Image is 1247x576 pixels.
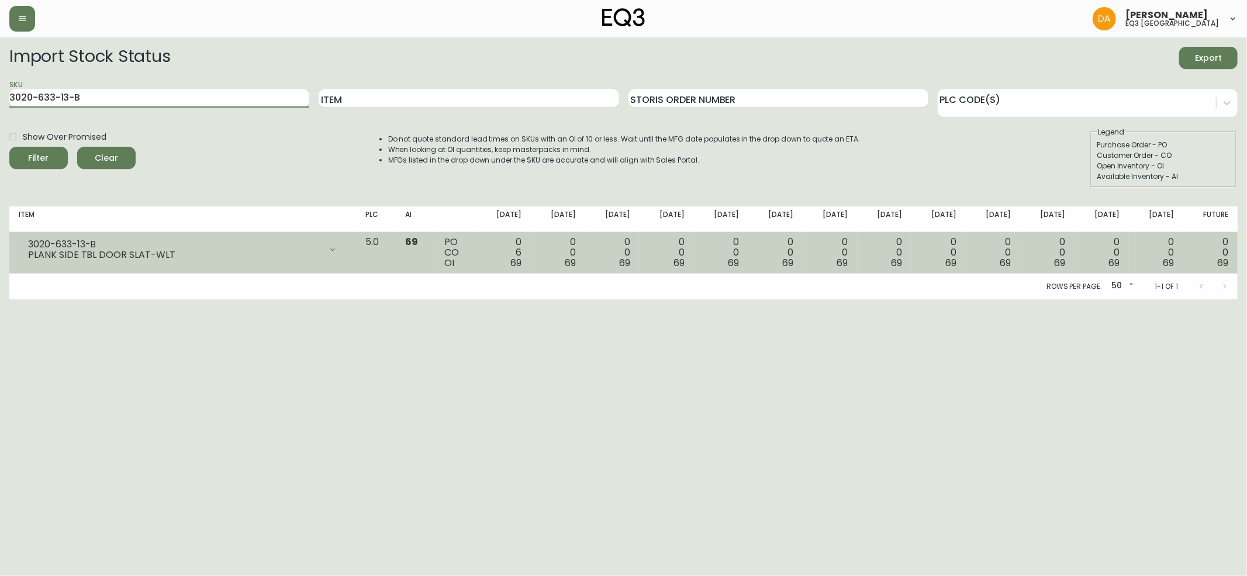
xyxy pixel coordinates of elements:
th: [DATE] [531,206,585,232]
span: Clear [87,151,126,165]
div: 0 6 [486,237,521,268]
span: Export [1189,51,1228,65]
div: Purchase Order - PO [1097,140,1230,150]
legend: Legend [1097,127,1125,137]
p: Rows per page: [1046,281,1102,292]
div: 0 0 [812,237,848,268]
span: 69 [565,256,576,270]
th: [DATE] [911,206,966,232]
div: 0 0 [921,237,956,268]
span: 69 [405,235,418,249]
h5: eq3 [GEOGRAPHIC_DATA] [1125,20,1219,27]
button: Export [1179,47,1238,69]
td: 5.0 [356,232,396,274]
div: 0 0 [703,237,739,268]
span: 69 [837,256,848,270]
th: AI [396,206,435,232]
button: Filter [9,147,68,169]
div: PO CO [444,237,467,268]
th: [DATE] [1020,206,1075,232]
span: 69 [1163,256,1174,270]
th: Future [1183,206,1238,232]
img: logo [602,8,645,27]
div: Open Inventory - OI [1097,161,1230,171]
div: Customer Order - CO [1097,150,1230,161]
div: 0 0 [866,237,902,268]
span: 69 [1217,256,1228,270]
img: dd1a7e8db21a0ac8adbf82b84ca05374 [1093,7,1116,30]
th: [DATE] [803,206,857,232]
div: 0 0 [649,237,685,268]
div: Filter [29,151,49,165]
span: [PERSON_NAME] [1125,11,1208,20]
span: 69 [728,256,739,270]
th: [DATE] [1075,206,1129,232]
div: 50 [1107,277,1136,296]
th: PLC [356,206,396,232]
span: 69 [1108,256,1120,270]
span: 69 [619,256,630,270]
th: [DATE] [694,206,748,232]
th: [DATE] [640,206,694,232]
span: 69 [1054,256,1065,270]
div: 0 0 [975,237,1011,268]
li: Do not quote standard lead times on SKUs with an OI of 10 or less. Wait until the MFG date popula... [388,134,861,144]
li: MFGs listed in the drop down under the SKU are accurate and will align with Sales Portal. [388,155,861,165]
th: Item [9,206,356,232]
span: 69 [782,256,793,270]
div: Available Inventory - AI [1097,171,1230,182]
span: 69 [510,256,521,270]
div: 3020-633-13-BPLANK SIDE TBL DOOR SLAT-WLT [19,237,347,263]
th: [DATE] [585,206,640,232]
div: 0 0 [1193,237,1228,268]
li: When looking at OI quantities, keep masterpacks in mind. [388,144,861,155]
span: 69 [945,256,956,270]
th: [DATE] [476,206,531,232]
span: Show Over Promised [23,131,106,143]
th: [DATE] [966,206,1020,232]
span: OI [444,256,454,270]
div: 0 0 [1030,237,1065,268]
th: [DATE] [748,206,803,232]
div: 0 0 [540,237,576,268]
p: 1-1 of 1 [1155,281,1178,292]
span: 69 [673,256,685,270]
span: 69 [891,256,902,270]
div: 0 0 [1138,237,1174,268]
div: 0 0 [595,237,630,268]
div: 3020-633-13-B [28,239,321,250]
th: [DATE] [857,206,911,232]
button: Clear [77,147,136,169]
th: [DATE] [1129,206,1183,232]
div: PLANK SIDE TBL DOOR SLAT-WLT [28,250,321,260]
h2: Import Stock Status [9,47,170,69]
span: 69 [1000,256,1011,270]
div: 0 0 [1084,237,1120,268]
div: 0 0 [758,237,793,268]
